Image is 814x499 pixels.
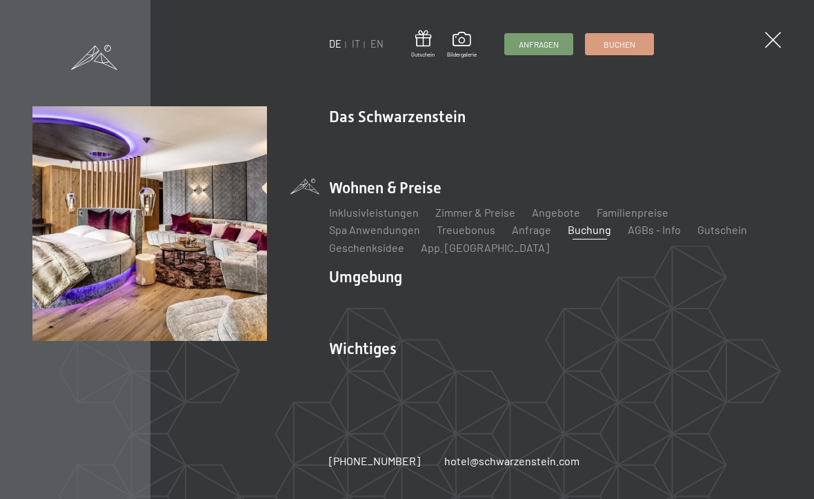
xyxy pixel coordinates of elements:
a: Buchung [568,223,611,236]
a: Anfragen [505,34,573,55]
a: DE [329,38,341,50]
span: Gutschein [411,51,435,59]
a: Bildergalerie [447,32,477,58]
a: Zimmer & Preise [435,206,515,219]
span: [PHONE_NUMBER] [329,454,420,467]
span: Buchen [604,39,635,50]
a: Geschenksidee [329,241,404,254]
a: Gutschein [697,223,747,236]
a: [PHONE_NUMBER] [329,453,420,469]
a: Buchen [586,34,653,55]
a: Familienpreise [597,206,668,219]
a: IT [352,38,360,50]
a: Anfrage [512,223,551,236]
a: Gutschein [411,30,435,59]
a: EN [370,38,384,50]
a: hotel@schwarzenstein.com [444,453,579,469]
a: App. [GEOGRAPHIC_DATA] [421,241,549,254]
span: Bildergalerie [447,51,477,59]
a: Angebote [532,206,580,219]
span: Anfragen [519,39,559,50]
a: Inklusivleistungen [329,206,419,219]
a: AGBs - Info [628,223,681,236]
a: Spa Anwendungen [329,223,420,236]
a: Treuebonus [437,223,495,236]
